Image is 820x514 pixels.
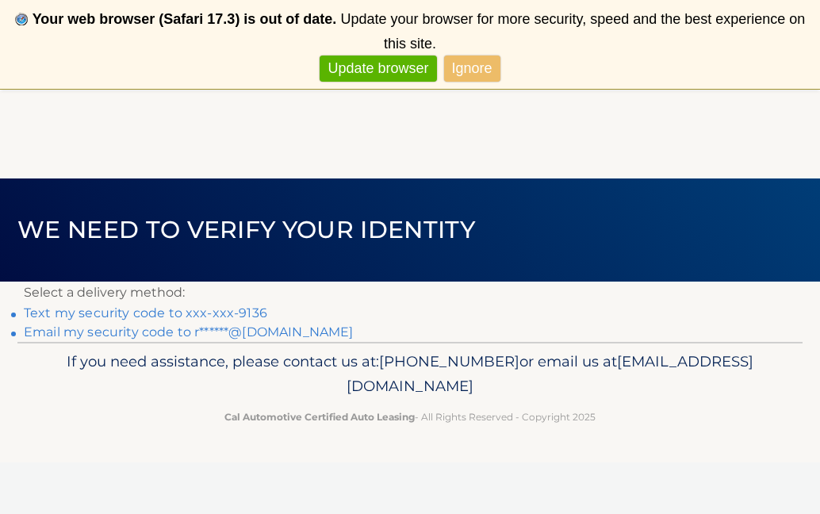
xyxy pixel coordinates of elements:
b: Your web browser (Safari 17.3) is out of date. [33,11,337,27]
a: Update browser [320,56,436,82]
strong: Cal Automotive Certified Auto Leasing [224,411,415,423]
a: Ignore [444,56,500,82]
span: Update your browser for more security, speed and the best experience on this site. [340,11,805,52]
a: Email my security code to r******@[DOMAIN_NAME] [24,324,354,339]
p: If you need assistance, please contact us at: or email us at [41,349,779,400]
p: - All Rights Reserved - Copyright 2025 [41,409,779,425]
a: Text my security code to xxx-xxx-9136 [24,305,267,320]
span: We need to verify your identity [17,215,475,244]
p: Select a delivery method: [24,282,796,304]
span: [PHONE_NUMBER] [379,352,519,370]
